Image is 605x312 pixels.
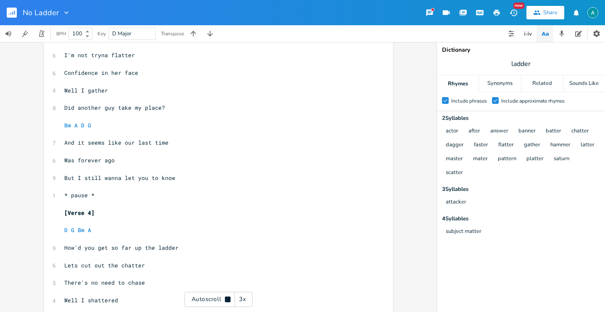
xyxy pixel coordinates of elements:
button: flatter [498,142,514,149]
div: Sounds Like [563,75,605,92]
button: faster [474,142,488,149]
button: gather [524,142,540,149]
div: Transpose [161,31,184,36]
span: D Major [112,30,132,37]
button: Share [526,6,564,19]
span: And it seems like our last time [64,139,168,146]
div: Share [543,9,558,16]
div: Autoscroll [184,292,253,307]
span: I'm not tryna flatter [64,51,135,59]
button: after [468,128,480,135]
span: But I still wanna let you to know [64,174,175,182]
div: Related [521,75,563,92]
button: hammer [550,142,571,149]
button: actor [446,128,458,135]
div: Include phrases [451,98,487,103]
span: D [64,226,68,234]
div: 3 Syllable s [442,187,600,192]
span: Lets cut out the chatter [64,262,145,269]
button: answer [490,128,508,135]
button: banner [518,128,536,135]
button: dagger [446,142,464,149]
button: pattern [498,156,516,163]
span: A [74,122,78,129]
button: scatter [446,169,463,177]
span: Did another guy take my place? [64,104,165,111]
button: chatter [571,128,589,135]
button: New [505,5,522,20]
div: Synonyms [479,75,521,92]
button: subject matter [446,228,481,235]
button: latter [581,142,594,149]
span: ladder [511,59,531,69]
span: There's no need to chase [64,279,145,286]
span: How'd you get so far up the ladder [64,244,179,251]
button: platter [526,156,544,163]
div: Rhymes [437,75,479,92]
div: 2 Syllable s [442,116,600,121]
div: Key [97,31,106,36]
span: Confidence in her face [64,69,138,77]
span: Bm [78,226,84,234]
span: Bm [64,122,71,129]
span: Well I gather [64,87,108,94]
span: D [81,122,84,129]
img: Alex [587,7,598,18]
div: 3x [235,292,250,307]
span: A [88,226,91,234]
span: No Ladder [23,9,59,16]
button: batter [546,128,561,135]
div: New [513,3,524,9]
button: master [446,156,463,163]
button: attacker [446,199,466,206]
div: BPM [56,32,66,36]
div: 4 Syllable s [442,216,600,222]
span: G [88,122,91,129]
button: mater [473,156,488,163]
div: Dictionary [442,47,600,53]
span: G [71,226,74,234]
button: saturn [554,156,569,163]
span: Was forever ago [64,156,115,164]
span: Well I shattered [64,296,118,304]
div: Include approximate rhymes [501,98,565,103]
span: [Verse 4] [64,209,95,217]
